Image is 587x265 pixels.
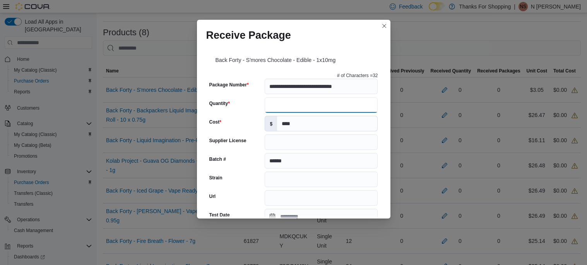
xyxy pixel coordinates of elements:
label: Quantity [209,100,230,107]
label: Batch # [209,156,226,162]
label: Package Number [209,82,249,88]
label: $ [265,116,277,131]
h1: Receive Package [206,29,291,41]
button: Closes this modal window [380,21,389,31]
label: Url [209,193,216,200]
input: Press the down key to open a popover containing a calendar. [265,209,378,224]
label: Supplier License [209,138,246,144]
label: Cost [209,119,221,125]
label: Strain [209,175,222,181]
label: Test Date [209,212,230,218]
p: # of Characters = 32 [337,72,378,79]
div: Back Forty - S'mores Chocolate - Edible - 1x10mg [206,48,381,69]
